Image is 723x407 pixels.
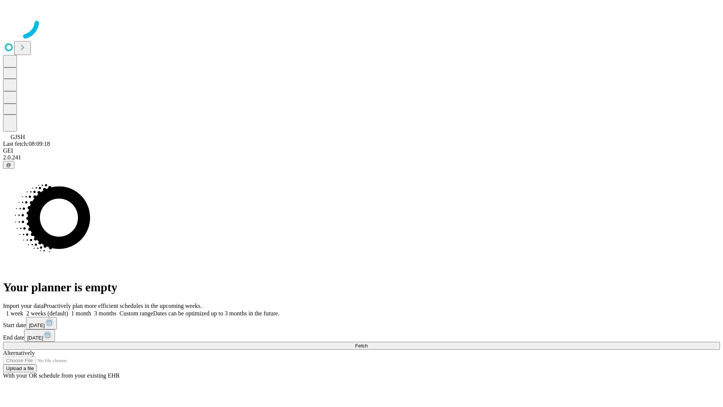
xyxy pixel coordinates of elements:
[26,310,68,317] span: 2 weeks (default)
[3,303,44,309] span: Import your data
[3,342,720,350] button: Fetch
[3,350,35,356] span: Alternatively
[3,317,720,329] div: Start date
[3,364,37,372] button: Upload a file
[6,310,23,317] span: 1 week
[26,317,57,329] button: [DATE]
[3,329,720,342] div: End date
[3,154,720,161] div: 2.0.241
[3,280,720,294] h1: Your planner is empty
[119,310,153,317] span: Custom range
[3,141,50,147] span: Last fetch: 08:09:18
[153,310,279,317] span: Dates can be optimized up to 3 months in the future.
[3,161,14,169] button: @
[29,323,45,328] span: [DATE]
[3,372,120,379] span: With your OR schedule from your existing EHR
[6,162,11,168] span: @
[71,310,91,317] span: 1 month
[11,134,25,140] span: GJSH
[355,343,368,349] span: Fetch
[24,329,55,342] button: [DATE]
[94,310,116,317] span: 3 months
[27,335,43,341] span: [DATE]
[3,147,720,154] div: GEI
[44,303,202,309] span: Proactively plan more efficient schedules in the upcoming weeks.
